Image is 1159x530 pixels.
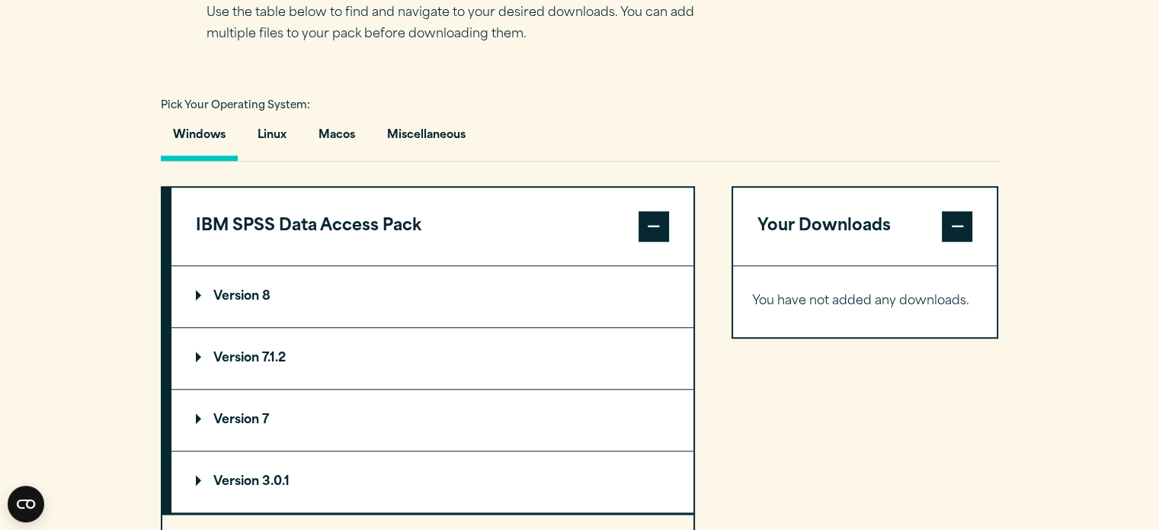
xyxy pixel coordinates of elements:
p: Version 7.1.2 [196,352,286,365]
p: Version 7 [196,414,269,426]
span: Pick Your Operating System: [161,101,310,111]
summary: Version 3.0.1 [171,451,693,512]
div: IBM SPSS Data Access Pack [171,265,693,513]
p: Version 8 [196,291,271,303]
p: You have not added any downloads. [752,291,978,313]
button: Miscellaneous [375,117,478,161]
p: Use the table below to find and navigate to your desired downloads. You can add multiple files to... [207,2,717,47]
button: Your Downloads [733,188,997,265]
summary: Version 7.1.2 [171,328,693,389]
button: IBM SPSS Data Access Pack [171,188,693,265]
button: Windows [161,117,238,161]
p: Version 3.0.1 [196,476,290,488]
div: Your Downloads [733,265,997,337]
button: Linux [245,117,299,161]
summary: Version 7 [171,390,693,451]
button: Macos [306,117,367,161]
summary: Version 8 [171,266,693,327]
button: Open CMP widget [8,486,44,522]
